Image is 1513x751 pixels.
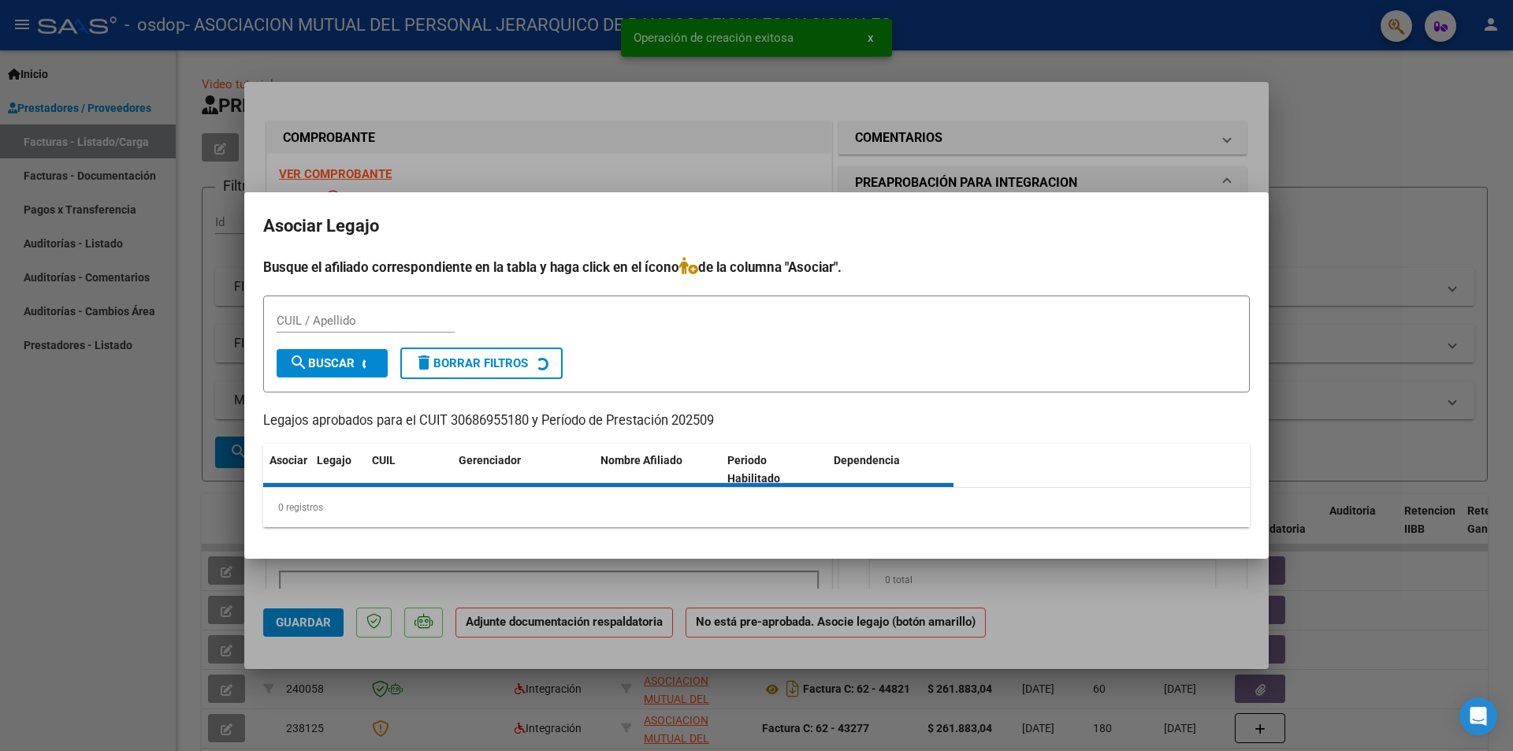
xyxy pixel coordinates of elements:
[400,348,563,379] button: Borrar Filtros
[459,454,521,467] span: Gerenciador
[277,349,388,377] button: Buscar
[594,444,721,496] datatable-header-cell: Nombre Afiliado
[270,454,307,467] span: Asociar
[289,353,308,372] mat-icon: search
[414,356,528,370] span: Borrar Filtros
[317,454,351,467] span: Legajo
[310,444,366,496] datatable-header-cell: Legajo
[452,444,594,496] datatable-header-cell: Gerenciador
[721,444,827,496] datatable-header-cell: Periodo Habilitado
[827,444,954,496] datatable-header-cell: Dependencia
[727,454,780,485] span: Periodo Habilitado
[1459,697,1497,735] div: Open Intercom Messenger
[372,454,396,467] span: CUIL
[263,257,1250,277] h4: Busque el afiliado correspondiente en la tabla y haga click en el ícono de la columna "Asociar".
[600,454,682,467] span: Nombre Afiliado
[263,444,310,496] datatable-header-cell: Asociar
[263,488,1250,527] div: 0 registros
[834,454,900,467] span: Dependencia
[263,411,1250,431] p: Legajos aprobados para el CUIT 30686955180 y Período de Prestación 202509
[289,356,355,370] span: Buscar
[366,444,452,496] datatable-header-cell: CUIL
[263,211,1250,241] h2: Asociar Legajo
[414,353,433,372] mat-icon: delete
